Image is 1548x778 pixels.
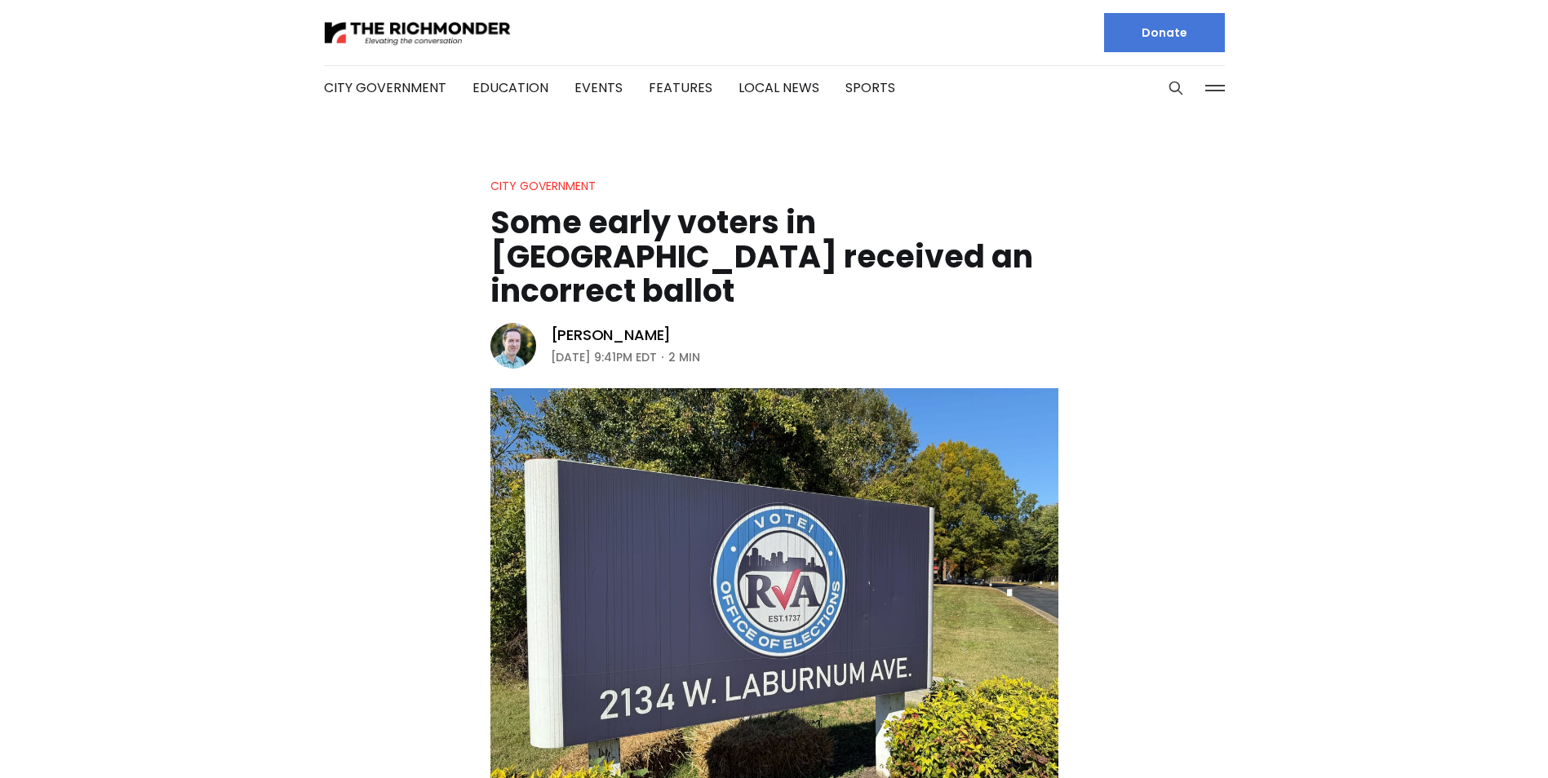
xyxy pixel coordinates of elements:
a: Donate [1104,13,1225,52]
img: Michael Phillips [490,323,536,369]
iframe: portal-trigger [1410,698,1548,778]
button: Search this site [1164,76,1188,100]
a: [PERSON_NAME] [551,325,672,345]
span: 2 min [668,347,700,367]
a: Education [472,78,548,97]
time: [DATE] 9:41PM EDT [551,347,657,367]
a: City Government [490,178,596,194]
img: The Richmonder [324,19,512,47]
a: Sports [845,78,895,97]
a: Features [649,78,712,97]
a: Local News [739,78,819,97]
a: Events [574,78,623,97]
a: City Government [324,78,446,97]
h1: Some early voters in [GEOGRAPHIC_DATA] received an incorrect ballot [490,206,1058,308]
